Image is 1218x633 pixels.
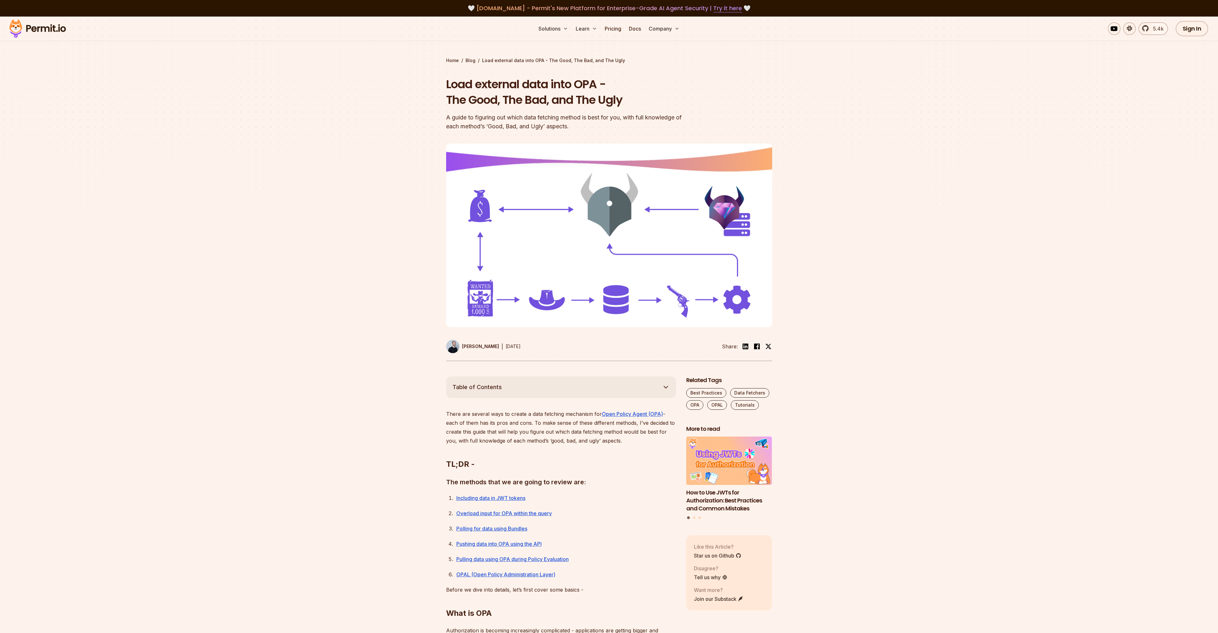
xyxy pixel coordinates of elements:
[694,573,728,581] a: Tell us why
[446,57,459,64] a: Home
[1176,21,1208,36] a: Sign In
[446,76,691,108] h1: Load external data into OPA - The Good, The Bad, and The Ugly
[466,57,475,64] a: Blog
[446,376,676,398] button: Table of Contents
[694,565,728,572] p: Disagree?
[686,376,772,384] h2: Related Tags
[15,4,1203,13] div: 🤍 🤍
[456,525,527,532] a: Polling for data using Bundles
[686,425,772,433] h2: More to read
[694,543,741,551] p: Like this Article?
[694,586,744,594] p: Want more?
[446,585,676,594] p: Before we dive into details, let’s first cover some basics -
[1149,25,1164,32] span: 5.4k
[456,556,569,562] a: Pulling data using OPA during Policy Evaluation
[456,510,552,516] a: Overload input for OPA within the query
[731,400,759,410] a: Tutorials
[730,388,769,398] a: Data Fetchers
[446,340,459,353] img: Oded Ben David
[742,343,749,350] img: linkedin
[462,343,499,350] p: [PERSON_NAME]
[456,495,525,501] a: Including data in JWT tokens
[6,18,69,39] img: Permit logo
[476,4,742,12] span: [DOMAIN_NAME] - Permit's New Platform for Enterprise-Grade AI Agent Security |
[452,383,502,392] span: Table of Contents
[694,552,741,559] a: Star us on Github
[646,22,682,35] button: Company
[626,22,644,35] a: Docs
[536,22,571,35] button: Solutions
[446,57,772,64] div: / /
[686,388,726,398] a: Best Practices
[446,113,691,131] div: A guide to figuring out which data fetching method is best for you, with full knowledge of each m...
[687,516,690,519] button: Go to slide 1
[686,437,772,485] img: How to Use JWTs for Authorization: Best Practices and Common Mistakes
[722,343,738,350] li: Share:
[1138,22,1168,35] a: 5.4k
[686,437,772,512] a: How to Use JWTs for Authorization: Best Practices and Common MistakesHow to Use JWTs for Authoriz...
[686,437,772,512] li: 1 of 3
[686,400,703,410] a: OPA
[602,22,624,35] a: Pricing
[573,22,600,35] button: Learn
[686,489,772,512] h3: How to Use JWTs for Authorization: Best Practices and Common Mistakes
[686,437,772,520] div: Posts
[456,571,555,578] a: OPAL (Open Policy Administration Layer)
[694,595,744,603] a: Join our Substack
[446,340,499,353] a: [PERSON_NAME]
[753,343,761,350] img: facebook
[502,343,503,350] div: |
[698,516,701,519] button: Go to slide 3
[446,409,676,445] p: There are several ways to create a data fetching mechanism for - each of them has its pros and co...
[707,400,727,410] a: OPAL
[713,4,742,12] a: Try it here
[446,434,676,469] h2: TL;DR -
[765,343,772,350] img: twitter
[456,541,542,547] a: Pushing data into OPA using the API
[446,583,676,618] h2: What is OPA
[446,144,772,327] img: Load external data into OPA - The Good, The Bad, and The Ugly
[446,477,676,487] h3: The methods that we are going to review are:
[506,344,521,349] time: [DATE]
[602,411,663,417] a: Open Policy Agent (OPA)
[693,516,695,519] button: Go to slide 2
